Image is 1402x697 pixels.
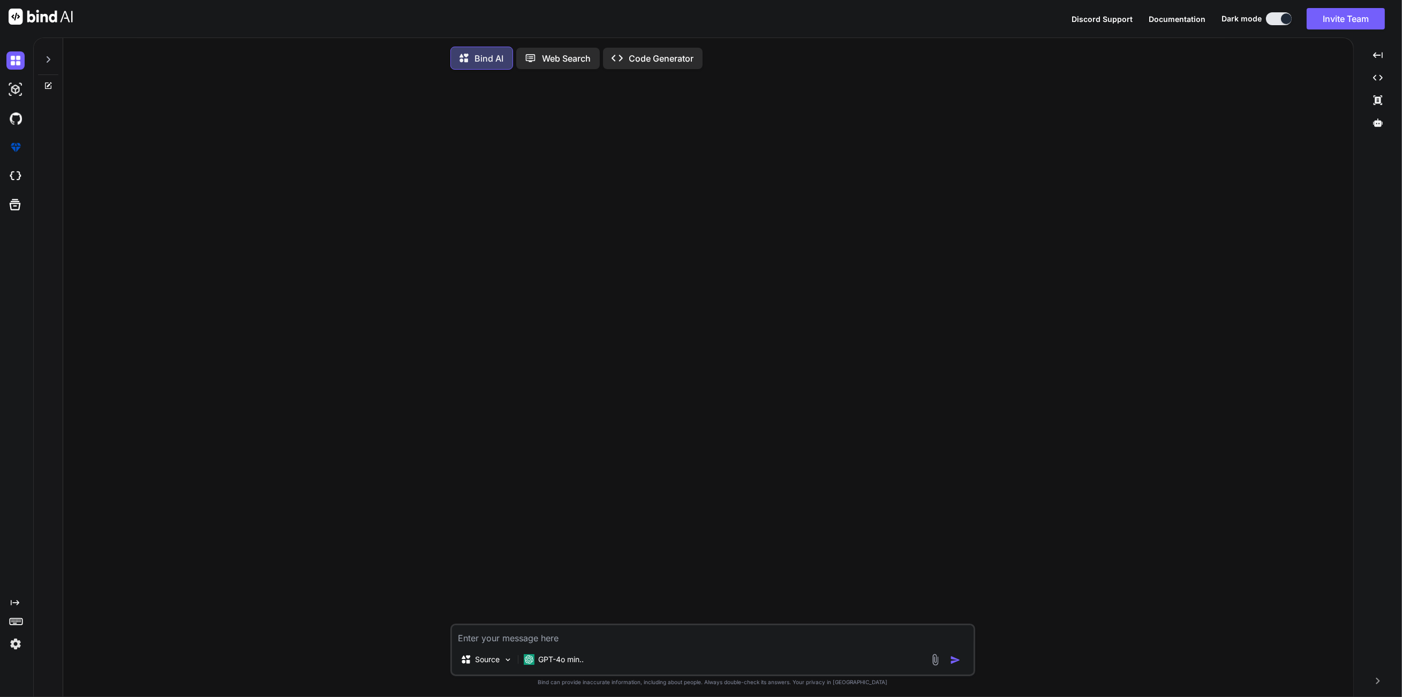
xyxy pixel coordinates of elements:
[542,52,591,65] p: Web Search
[476,654,500,665] p: Source
[6,51,25,70] img: darkChat
[539,654,584,665] p: GPT-4o min..
[1307,8,1385,29] button: Invite Team
[629,52,694,65] p: Code Generator
[1072,14,1133,24] span: Discord Support
[1149,14,1205,24] span: Documentation
[9,9,73,25] img: Bind AI
[450,678,975,686] p: Bind can provide inaccurate information, including about people. Always double-check its answers....
[1072,13,1133,25] button: Discord Support
[1222,13,1262,24] span: Dark mode
[6,635,25,653] img: settings
[6,109,25,128] img: githubDark
[475,52,504,65] p: Bind AI
[950,655,961,665] img: icon
[1149,13,1205,25] button: Documentation
[524,654,534,665] img: GPT-4o mini
[503,655,512,664] img: Pick Models
[6,80,25,99] img: darkAi-studio
[6,167,25,185] img: cloudideIcon
[6,138,25,156] img: premium
[929,654,941,666] img: attachment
